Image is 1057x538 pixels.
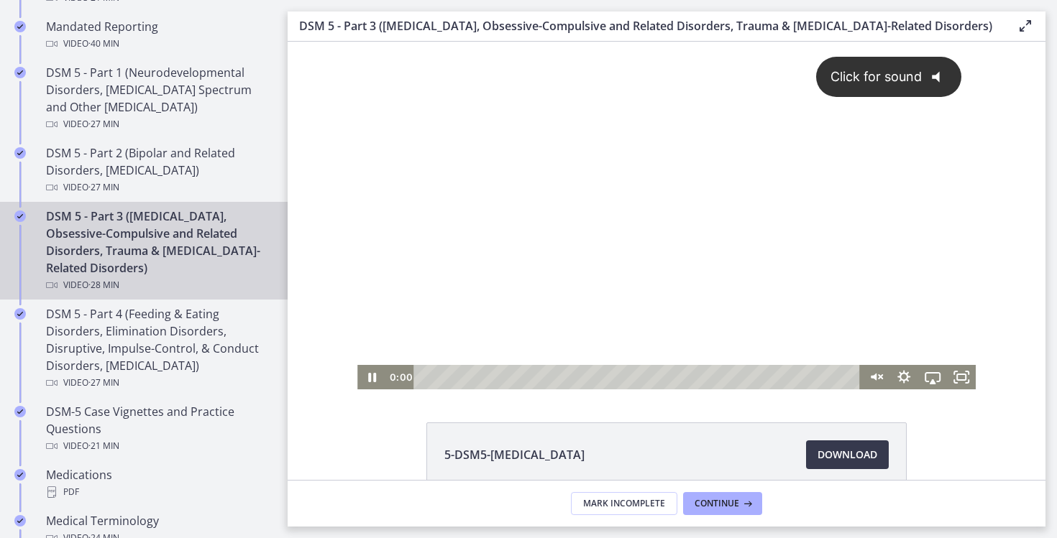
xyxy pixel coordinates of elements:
[88,179,119,196] span: · 27 min
[573,323,602,348] button: Unmute
[46,305,270,391] div: DSM 5 - Part 4 (Feeding & Eating Disorders, Elimination Disorders, Disruptive, Impulse-Control, &...
[14,406,26,417] i: Completed
[299,17,994,34] h3: DSM 5 - Part 3 ([MEDICAL_DATA], Obsessive-Compulsive and Related Disorders, Trauma & [MEDICAL_DAT...
[631,323,659,348] button: Airplay
[571,492,677,515] button: Mark Incomplete
[88,437,119,455] span: · 21 min
[14,469,26,481] i: Completed
[14,308,26,320] i: Completed
[88,116,119,133] span: · 27 min
[14,147,26,159] i: Completed
[46,116,270,133] div: Video
[659,323,688,348] button: Fullscreen
[46,277,270,294] div: Video
[46,208,270,294] div: DSM 5 - Part 3 ([MEDICAL_DATA], Obsessive-Compulsive and Related Disorders, Trauma & [MEDICAL_DAT...
[46,144,270,196] div: DSM 5 - Part 2 (Bipolar and Related Disorders, [MEDICAL_DATA])
[288,42,1045,389] iframe: Video Lesson
[46,466,270,501] div: Medications
[683,492,762,515] button: Continue
[14,67,26,78] i: Completed
[88,277,119,294] span: · 28 min
[14,210,26,222] i: Completed
[583,498,665,509] span: Mark Incomplete
[46,64,270,133] div: DSM 5 - Part 1 (Neurodevelopmental Disorders, [MEDICAL_DATA] Spectrum and Other [MEDICAL_DATA])
[695,498,739,509] span: Continue
[46,403,270,455] div: DSM-5 Case Vignettes and Practice Questions
[46,35,270,52] div: Video
[818,446,877,463] span: Download
[14,515,26,527] i: Completed
[806,440,889,469] a: Download
[88,35,119,52] span: · 40 min
[602,323,631,348] button: Show settings menu
[46,179,270,196] div: Video
[46,374,270,391] div: Video
[46,18,270,52] div: Mandated Reporting
[444,446,585,463] span: 5-DSM5-[MEDICAL_DATA]
[14,21,26,32] i: Completed
[46,483,270,501] div: PDF
[46,437,270,455] div: Video
[88,374,119,391] span: · 27 min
